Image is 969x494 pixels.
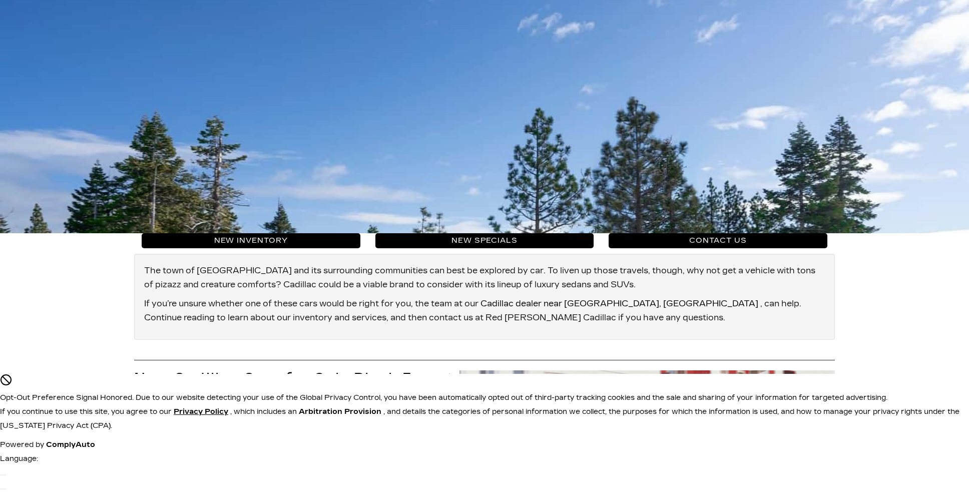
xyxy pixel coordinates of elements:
[144,264,825,292] p: The town of [GEOGRAPHIC_DATA] and its surrounding communities can best be explored by car. To liv...
[46,440,95,449] a: ComplyAuto
[174,407,228,416] u: Privacy Policy
[144,297,825,325] p: If you’re unsure whether one of these cars would be right for you, the team at our , can help. Co...
[609,233,827,248] a: Contact Us
[174,407,230,416] a: Privacy Policy
[142,233,360,248] a: New Inventory
[480,299,758,308] a: Cadillac dealer near [GEOGRAPHIC_DATA], [GEOGRAPHIC_DATA]
[375,233,594,248] a: New Specials
[134,370,835,405] h2: New Cadillac Cars for Sale Black Forest CO
[299,407,381,416] strong: Arbitration Provision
